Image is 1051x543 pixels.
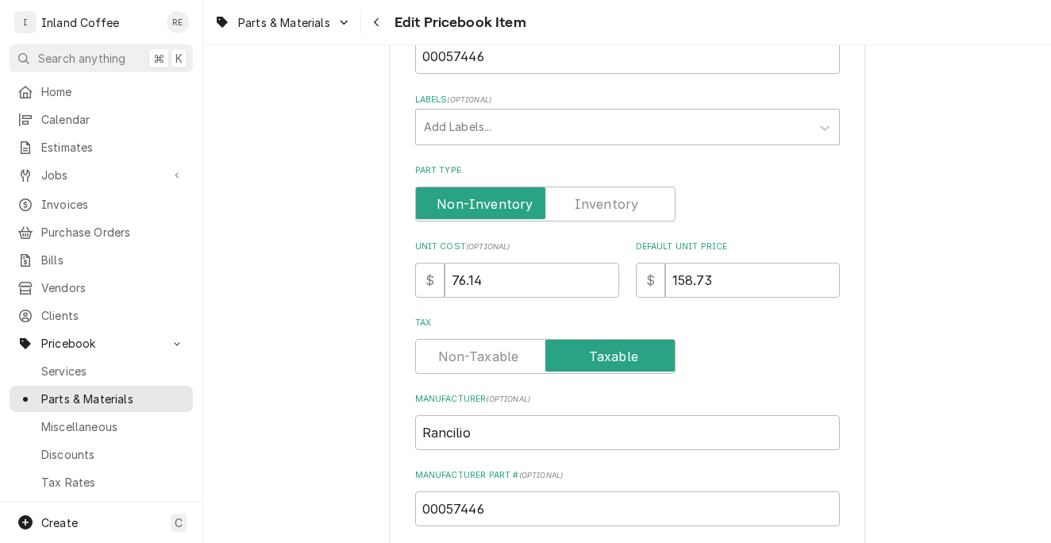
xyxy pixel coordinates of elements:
span: Calendar [41,111,185,128]
span: Search anything [38,50,125,67]
div: Ruth Easley's Avatar [167,11,189,33]
span: Vendors [41,279,185,296]
a: Purchase Orders [10,219,193,245]
span: Invoices [41,196,185,213]
label: Default Unit Price [636,241,840,253]
label: Manufacturer Part # [415,469,840,482]
div: I [14,11,37,33]
span: Discounts [41,446,185,463]
span: ( optional ) [447,95,491,104]
span: Reports [41,498,185,514]
span: ⌘ [153,50,164,67]
div: Tax [415,317,840,373]
span: K [175,50,183,67]
input: Name used to describe this Part or Material [415,39,840,74]
span: Home [41,83,185,100]
span: C [175,514,183,531]
label: Unit Cost [415,241,619,253]
span: Clients [41,307,185,324]
label: Labels [415,94,840,106]
a: Clients [10,302,193,329]
a: Vendors [10,275,193,301]
div: Inland Coffee [41,14,119,31]
span: Parts & Materials [41,391,185,407]
span: Edit Pricebook Item [390,12,526,33]
span: Tax Rates [41,474,185,491]
span: Bills [41,252,185,268]
span: ( optional ) [486,395,530,403]
span: Estimates [41,139,185,156]
span: Purchase Orders [41,224,185,241]
a: Go to Jobs [10,162,193,188]
span: Jobs [41,167,161,183]
button: Navigate back [364,10,390,35]
a: Miscellaneous [10,414,193,440]
div: Unit Cost [415,241,619,297]
a: Go to Pricebook [10,330,193,356]
span: ( optional ) [466,242,510,251]
a: Tax Rates [10,469,193,495]
a: Home [10,79,193,105]
a: Go to Parts & Materials [208,10,357,36]
a: Invoices [10,191,193,218]
div: Part Type [415,164,840,221]
a: Services [10,358,193,384]
div: Labels [415,94,840,145]
div: RE [167,11,189,33]
span: Services [41,363,185,379]
div: $ [636,263,665,298]
label: Part Type [415,164,840,177]
a: Reports [10,493,193,519]
span: ( optional ) [519,471,564,479]
span: Create [41,516,78,530]
div: Manufacturer [415,393,840,449]
a: Discounts [10,441,193,468]
a: Parts & Materials [10,386,193,412]
div: Manufacturer Part # [415,469,840,526]
div: $ [415,263,445,298]
span: Miscellaneous [41,418,185,435]
label: Tax [415,317,840,329]
a: Calendar [10,106,193,133]
span: Pricebook [41,335,161,352]
a: Estimates [10,134,193,160]
div: Default Unit Price [636,241,840,297]
span: Parts & Materials [238,14,330,31]
a: Bills [10,247,193,273]
div: Short Description [415,17,840,74]
button: Search anything⌘K [10,44,193,72]
label: Manufacturer [415,393,840,406]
